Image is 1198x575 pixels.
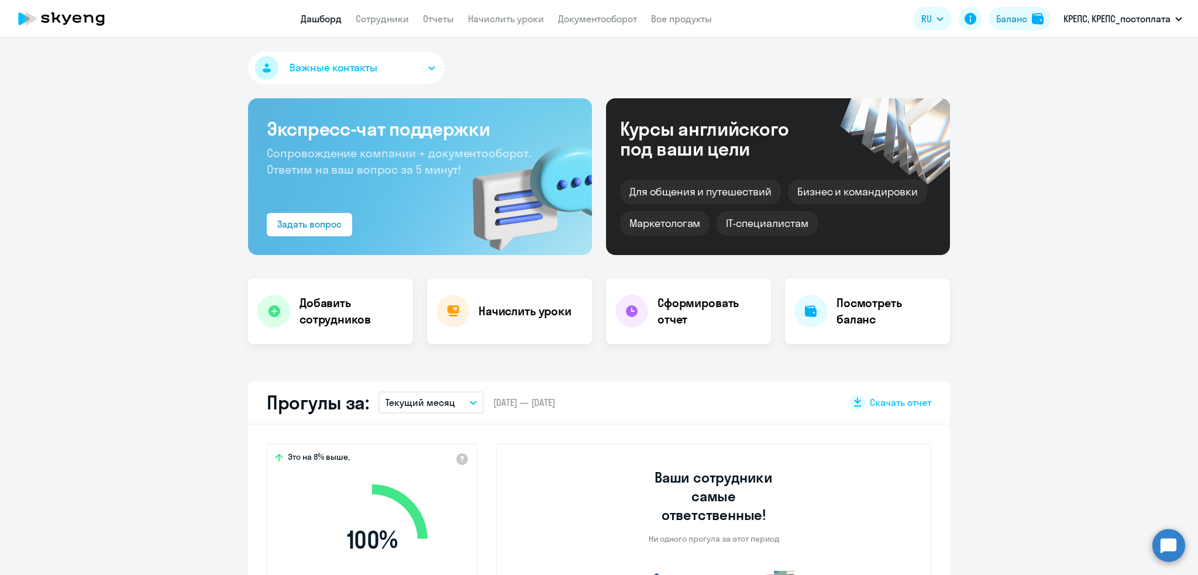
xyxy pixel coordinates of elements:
[651,13,712,25] a: Все продукты
[1032,13,1044,25] img: balance
[1058,5,1188,33] button: КРЕПС, КРЕПС_постоплата
[657,295,762,328] h4: Сформировать отчет
[248,51,445,84] button: Важные контакты
[649,533,779,544] p: Ни одного прогула за этот период
[378,391,484,414] button: Текущий месяц
[921,12,932,26] span: RU
[423,13,454,25] a: Отчеты
[267,391,369,414] h2: Прогулы за:
[356,13,409,25] a: Сотрудники
[478,303,572,319] h4: Начислить уроки
[870,396,931,409] span: Скачать отчет
[620,211,710,236] div: Маркетологам
[639,468,789,524] h3: Ваши сотрудники самые ответственные!
[456,123,592,255] img: bg-img
[913,7,952,30] button: RU
[717,211,817,236] div: IT-специалистам
[267,146,531,177] span: Сопровождение компании + документооборот. Ответим на ваш вопрос за 5 минут!
[989,7,1051,30] button: Балансbalance
[836,295,941,328] h4: Посмотреть баланс
[788,180,927,204] div: Бизнес и командировки
[468,13,544,25] a: Начислить уроки
[305,526,439,554] span: 100 %
[996,12,1027,26] div: Баланс
[277,217,342,231] div: Задать вопрос
[493,396,555,409] span: [DATE] — [DATE]
[301,13,342,25] a: Дашборд
[620,180,781,204] div: Для общения и путешествий
[385,395,455,409] p: Текущий месяц
[267,117,573,140] h3: Экспресс-чат поддержки
[620,119,820,159] div: Курсы английского под ваши цели
[290,60,377,75] span: Важные контакты
[288,452,350,466] span: Это на 8% выше,
[558,13,637,25] a: Документооборот
[267,213,352,236] button: Задать вопрос
[299,295,404,328] h4: Добавить сотрудников
[1063,12,1171,26] p: КРЕПС, КРЕПС_постоплата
